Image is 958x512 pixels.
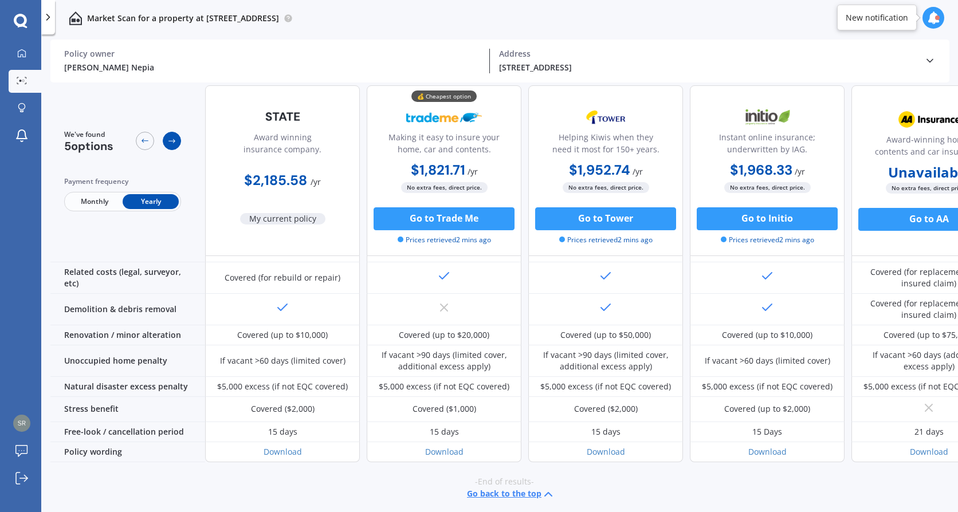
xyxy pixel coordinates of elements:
div: Natural disaster excess penalty [50,377,205,397]
b: $2,185.58 [244,171,307,189]
img: Trademe.webp [406,103,482,132]
div: $5,000 excess (if not EQC covered) [540,381,671,392]
div: Covered (up to $2,000) [724,403,810,415]
span: We've found [64,129,113,140]
img: Initio.webp [729,103,805,132]
span: / yr [795,166,805,177]
div: If vacant >90 days (limited cover, additional excess apply) [375,349,513,372]
div: Policy owner [64,49,480,59]
div: Payment frequency [64,176,181,187]
b: $1,952.74 [569,161,630,179]
a: Download [910,446,948,457]
a: Download [425,446,464,457]
div: 💰 Cheapest option [411,90,477,102]
div: Making it easy to insure your home, car and contents. [376,131,512,160]
div: 15 days [430,426,459,438]
div: Covered (for rebuild or repair) [225,272,340,283]
div: Unoccupied home penalty [50,345,205,377]
div: Stress benefit [50,397,205,422]
div: Covered ($2,000) [251,403,315,415]
span: Prices retrieved 2 mins ago [721,235,814,245]
div: Policy wording [50,442,205,462]
div: Helping Kiwis when they need it most for 150+ years. [538,131,673,160]
div: Covered (up to $10,000) [237,329,328,341]
div: Covered ($2,000) [574,403,638,415]
div: Covered (up to $10,000) [722,329,812,341]
button: Go to Initio [697,207,838,230]
button: Go to Trade Me [374,207,515,230]
img: State-text-1.webp [245,103,320,130]
div: If vacant >60 days (limited cover) [705,355,830,367]
span: No extra fees, direct price. [563,182,649,193]
div: Instant online insurance; underwritten by IAG. [700,131,835,160]
span: No extra fees, direct price. [401,182,488,193]
div: $5,000 excess (if not EQC covered) [379,381,509,392]
span: / yr [468,166,478,177]
p: Market Scan for a property at [STREET_ADDRESS] [87,13,279,24]
span: My current policy [240,213,325,225]
span: 5 options [64,139,113,153]
div: Covered (up to $20,000) [399,329,489,341]
span: Prices retrieved 2 mins ago [559,235,653,245]
span: No extra fees, direct price. [724,182,811,193]
div: Demolition & debris removal [50,294,205,325]
div: Award winning insurance company. [215,131,350,160]
div: 15 days [591,426,621,438]
img: Tower.webp [568,103,643,132]
div: 15 Days [752,426,782,438]
div: Renovation / minor alteration [50,325,205,345]
div: Free-look / cancellation period [50,422,205,442]
div: If vacant >90 days (limited cover, additional excess apply) [537,349,674,372]
a: Download [264,446,302,457]
img: home-and-contents.b802091223b8502ef2dd.svg [69,11,83,25]
span: Prices retrieved 2 mins ago [398,235,491,245]
span: Monthly [66,194,123,209]
span: / yr [633,166,643,177]
div: If vacant >60 days (limited cover) [220,355,345,367]
img: 4e0e0e7bdb343161c976cff2051c2e58 [13,415,30,432]
b: $1,821.71 [411,161,465,179]
a: Download [587,446,625,457]
div: [PERSON_NAME] Nepia [64,61,480,73]
div: Related costs (legal, surveyor, etc) [50,262,205,294]
div: Covered (up to $50,000) [560,329,651,341]
div: New notification [846,12,908,23]
span: / yr [311,176,321,187]
div: 15 days [268,426,297,438]
button: Go back to the top [467,487,555,501]
div: Covered ($1,000) [413,403,476,415]
div: 21 days [914,426,944,438]
div: Address [499,49,915,59]
button: Go to Tower [535,207,676,230]
b: $1,968.33 [730,161,792,179]
div: [STREET_ADDRESS] [499,61,915,73]
span: Yearly [123,194,179,209]
div: $5,000 excess (if not EQC covered) [217,381,348,392]
span: -End of results- [475,476,534,487]
div: $5,000 excess (if not EQC covered) [702,381,833,392]
a: Download [748,446,787,457]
